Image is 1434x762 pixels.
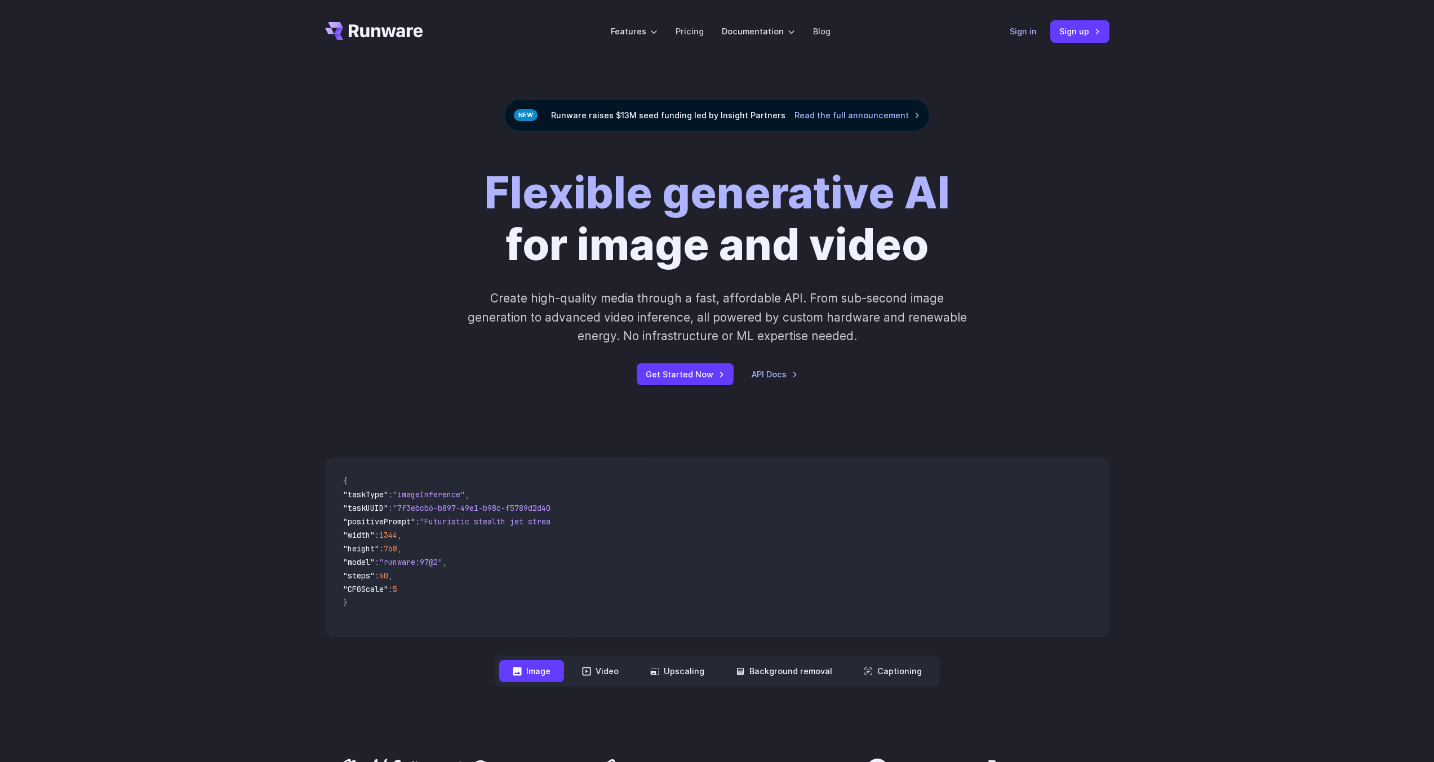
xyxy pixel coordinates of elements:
span: "taskType" [343,489,388,500]
span: "steps" [343,571,375,581]
span: , [388,571,393,581]
span: "height" [343,543,379,554]
strong: Flexible generative AI [485,167,950,219]
span: "imageInference" [393,489,465,500]
a: Pricing [676,25,704,38]
a: Sign up [1050,20,1109,42]
span: "Futuristic stealth jet streaking through a neon-lit cityscape with glowing purple exhaust" [420,516,830,527]
label: Features [611,25,658,38]
button: Upscaling [637,660,718,682]
button: Video [569,660,632,682]
span: : [388,489,393,500]
p: Create high-quality media through a fast, affordable API. From sub-second image generation to adv... [466,289,968,345]
span: , [397,530,402,540]
span: "positivePrompt" [343,516,415,527]
span: : [375,557,379,567]
span: "model" [343,557,375,567]
span: : [388,584,393,594]
h1: for image and video [485,167,950,271]
span: : [375,571,379,581]
span: , [442,557,447,567]
span: 768 [384,543,397,554]
span: "taskUUID" [343,503,388,513]
span: } [343,598,348,608]
span: , [465,489,469,500]
span: "runware:97@2" [379,557,442,567]
div: Runware raises $13M seed funding led by Insight Partners [504,99,930,131]
span: 1344 [379,530,397,540]
button: Background removal [722,660,846,682]
a: Sign in [1010,25,1037,38]
span: "width" [343,530,375,540]
span: : [379,543,384,554]
button: Image [499,660,564,682]
span: 5 [393,584,397,594]
label: Documentation [722,25,795,38]
span: { [343,476,348,486]
a: Go to / [325,22,423,40]
button: Captioning [850,660,935,682]
span: : [375,530,379,540]
span: "7f3ebcb6-b897-49e1-b98c-f5789d2d40d7" [393,503,564,513]
span: 40 [379,571,388,581]
span: : [415,516,420,527]
span: : [388,503,393,513]
a: API Docs [752,368,798,381]
a: Read the full announcement [794,109,920,122]
span: "CFGScale" [343,584,388,594]
a: Get Started Now [637,363,734,385]
a: Blog [813,25,831,38]
span: , [397,543,402,554]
